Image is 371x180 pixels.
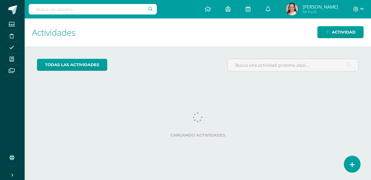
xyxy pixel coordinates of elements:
input: Busca una actividad próxima aquí... [228,59,358,71]
input: Busca un usuario... [29,4,157,14]
span: Actividad [332,26,356,38]
a: todas las Actividades [37,59,107,71]
span: [PERSON_NAME] [303,4,338,10]
img: dc5ff4e07cc4005fde0d66d8b3792a65.png [286,3,298,15]
span: Mi Perfil [303,9,338,14]
label: Cargando actividades [37,133,359,138]
h1: Actividades [32,18,364,46]
a: Actividad [317,26,364,38]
